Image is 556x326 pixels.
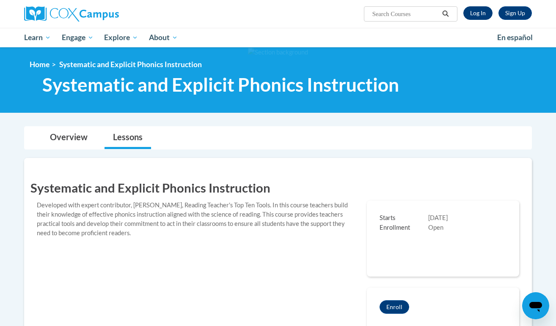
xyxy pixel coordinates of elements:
img: Cox Campus [24,6,119,22]
span: Systematic and Explicit Phonics Instruction [42,73,399,96]
h1: Systematic and Explicit Phonics Instruction [30,179,526,196]
a: Overview [41,127,96,149]
button: Search [439,9,452,19]
span: Explore [104,33,138,43]
span: Systematic and Explicit Phonics Instruction [59,60,202,69]
iframe: Button to launch messaging window [522,292,549,319]
a: Learn [19,28,56,47]
div: Main menu [11,28,545,47]
span: Engage [62,33,94,43]
div: Developed with expert contributor, [PERSON_NAME], Reading Teacher's Top Ten Tools. In this course... [30,201,361,238]
a: En español [492,29,538,46]
a: Home [30,60,50,69]
a: Register [498,6,532,20]
span: [DATE] [428,214,448,221]
img: Section background [248,48,308,57]
a: Engage [56,28,99,47]
a: Explore [99,28,143,47]
a: Log In [463,6,493,20]
button: Systematic and Explicit Phonics Instruction [380,300,409,314]
input: Search Courses [372,9,439,19]
span: Learn [24,33,51,43]
span: Enrollment [380,223,428,233]
span: En español [497,33,533,42]
span: Starts [380,214,428,223]
a: Cox Campus [24,6,185,22]
a: About [143,28,183,47]
span: About [149,33,178,43]
span: Open [428,224,443,231]
a: Lessons [105,127,151,149]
